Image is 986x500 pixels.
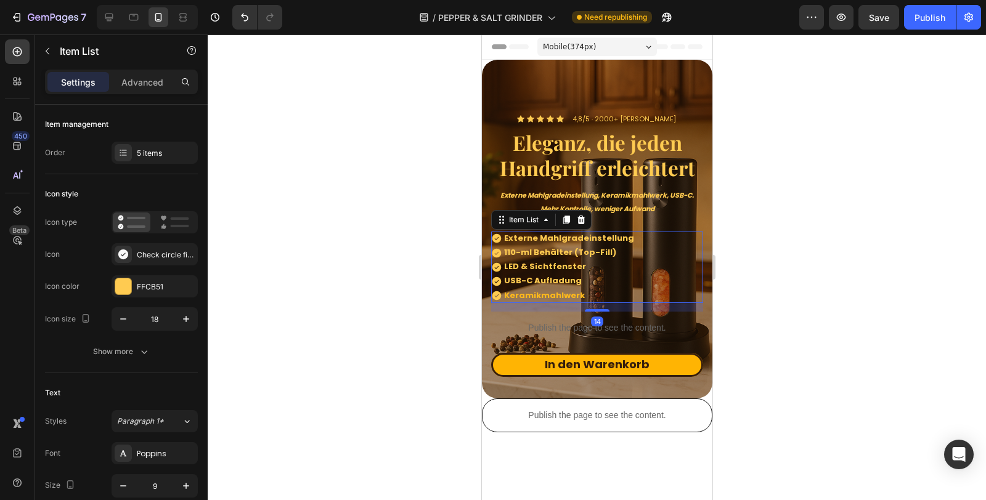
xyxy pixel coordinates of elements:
[858,5,899,30] button: Save
[137,249,195,260] div: Check circle filled
[93,345,150,358] div: Show more
[45,217,77,228] div: Icon type
[904,5,956,30] button: Publish
[45,249,60,260] div: Icon
[45,387,60,398] div: Text
[45,341,198,363] button: Show more
[81,10,86,25] p: 7
[45,477,78,494] div: Size
[438,11,542,24] span: PEPPER & SALT GRINDER
[232,5,282,30] div: Undo/Redo
[45,448,60,459] div: Font
[869,12,889,23] span: Save
[45,416,67,427] div: Styles
[45,188,78,200] div: Icon style
[12,131,30,141] div: 450
[9,225,30,235] div: Beta
[60,44,165,58] p: Item List
[121,76,163,89] p: Advanced
[45,119,108,130] div: Item management
[915,11,945,24] div: Publish
[584,12,647,23] span: Need republishing
[137,148,195,159] div: 5 items
[61,76,96,89] p: Settings
[45,311,93,328] div: Icon size
[482,34,712,500] iframe: Design area
[45,147,65,158] div: Order
[117,416,164,427] span: Paragraph 1*
[137,448,195,459] div: Poppins
[944,440,974,469] div: Open Intercom Messenger
[137,281,195,292] div: FFCB51
[5,5,92,30] button: 7
[112,410,198,432] button: Paragraph 1*
[433,11,436,24] span: /
[45,281,79,292] div: Icon color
